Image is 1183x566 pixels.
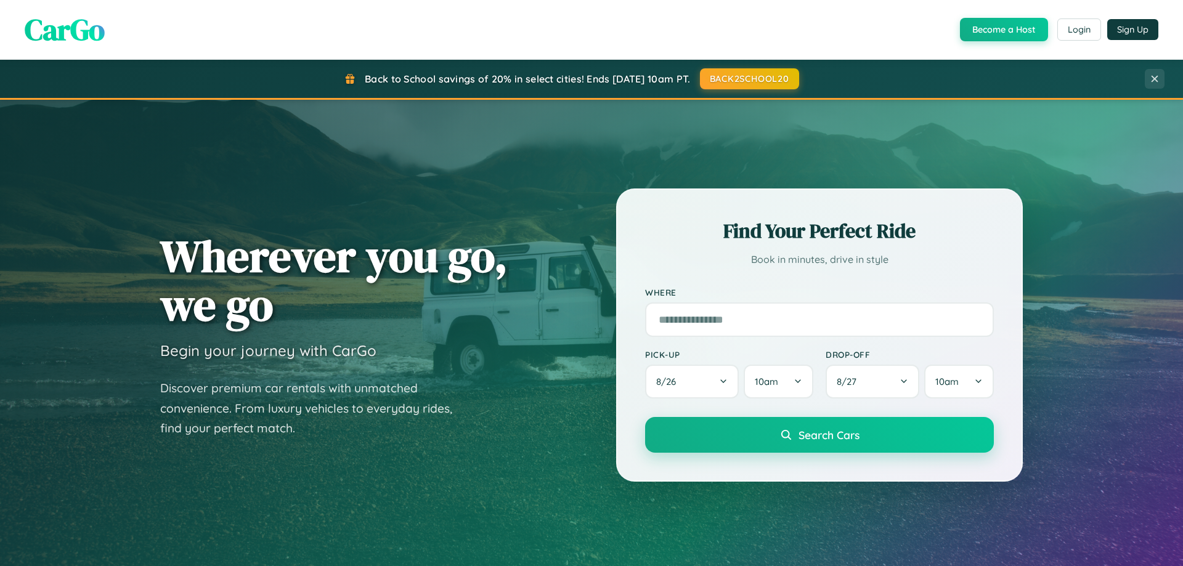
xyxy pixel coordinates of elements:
button: 8/27 [826,365,919,398]
button: Search Cars [645,417,994,453]
span: CarGo [25,9,105,50]
span: Back to School savings of 20% in select cities! Ends [DATE] 10am PT. [365,73,690,85]
button: Login [1057,18,1101,41]
span: 8 / 27 [837,376,863,387]
button: BACK2SCHOOL20 [700,68,799,89]
button: Become a Host [960,18,1048,41]
h2: Find Your Perfect Ride [645,217,994,245]
label: Where [645,287,994,297]
h1: Wherever you go, we go [160,232,508,329]
label: Drop-off [826,349,994,360]
span: 10am [755,376,778,387]
button: 8/26 [645,365,739,398]
span: 10am [935,376,959,387]
span: Search Cars [799,428,860,442]
button: 10am [744,365,813,398]
button: Sign Up [1107,19,1158,40]
span: 8 / 26 [656,376,682,387]
button: 10am [924,365,994,398]
h3: Begin your journey with CarGo [160,341,376,360]
p: Discover premium car rentals with unmatched convenience. From luxury vehicles to everyday rides, ... [160,378,468,439]
p: Book in minutes, drive in style [645,251,994,269]
label: Pick-up [645,349,813,360]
